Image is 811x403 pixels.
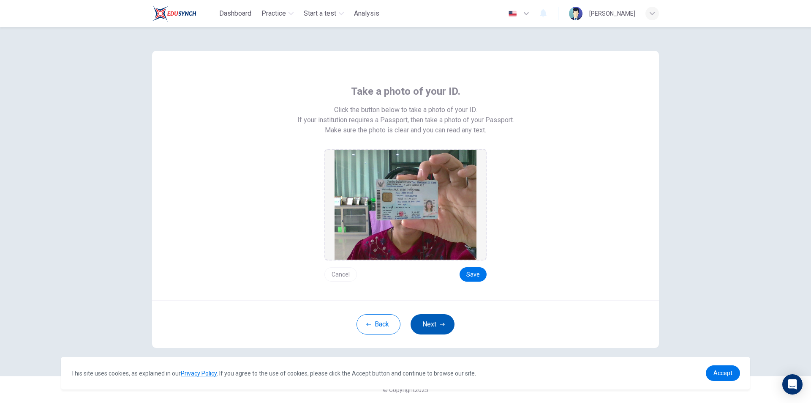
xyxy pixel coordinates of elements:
img: Train Test logo [152,5,196,22]
div: Open Intercom Messenger [782,374,803,395]
button: Cancel [324,267,357,282]
a: Privacy Policy [181,370,217,377]
span: Make sure the photo is clear and you can read any text. [325,125,486,135]
span: Take a photo of your ID. [351,85,460,98]
span: Practice [261,8,286,19]
div: [PERSON_NAME] [589,8,635,19]
button: Analysis [351,6,383,21]
img: Profile picture [569,7,582,20]
span: Analysis [354,8,379,19]
span: © Copyright 2025 [383,387,428,393]
button: Start a test [300,6,347,21]
button: Dashboard [216,6,255,21]
div: cookieconsent [61,357,750,389]
img: preview screemshot [335,150,476,260]
a: Train Test logo [152,5,216,22]
button: Save [460,267,487,282]
span: Click the button below to take a photo of your ID. If your institution requires a Passport, then ... [297,105,514,125]
span: This site uses cookies, as explained in our . If you agree to the use of cookies, please click th... [71,370,476,377]
a: dismiss cookie message [706,365,740,381]
button: Practice [258,6,297,21]
span: Start a test [304,8,336,19]
span: Dashboard [219,8,251,19]
span: Accept [713,370,732,376]
img: en [507,11,518,17]
button: Back [357,314,400,334]
button: Next [411,314,454,334]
